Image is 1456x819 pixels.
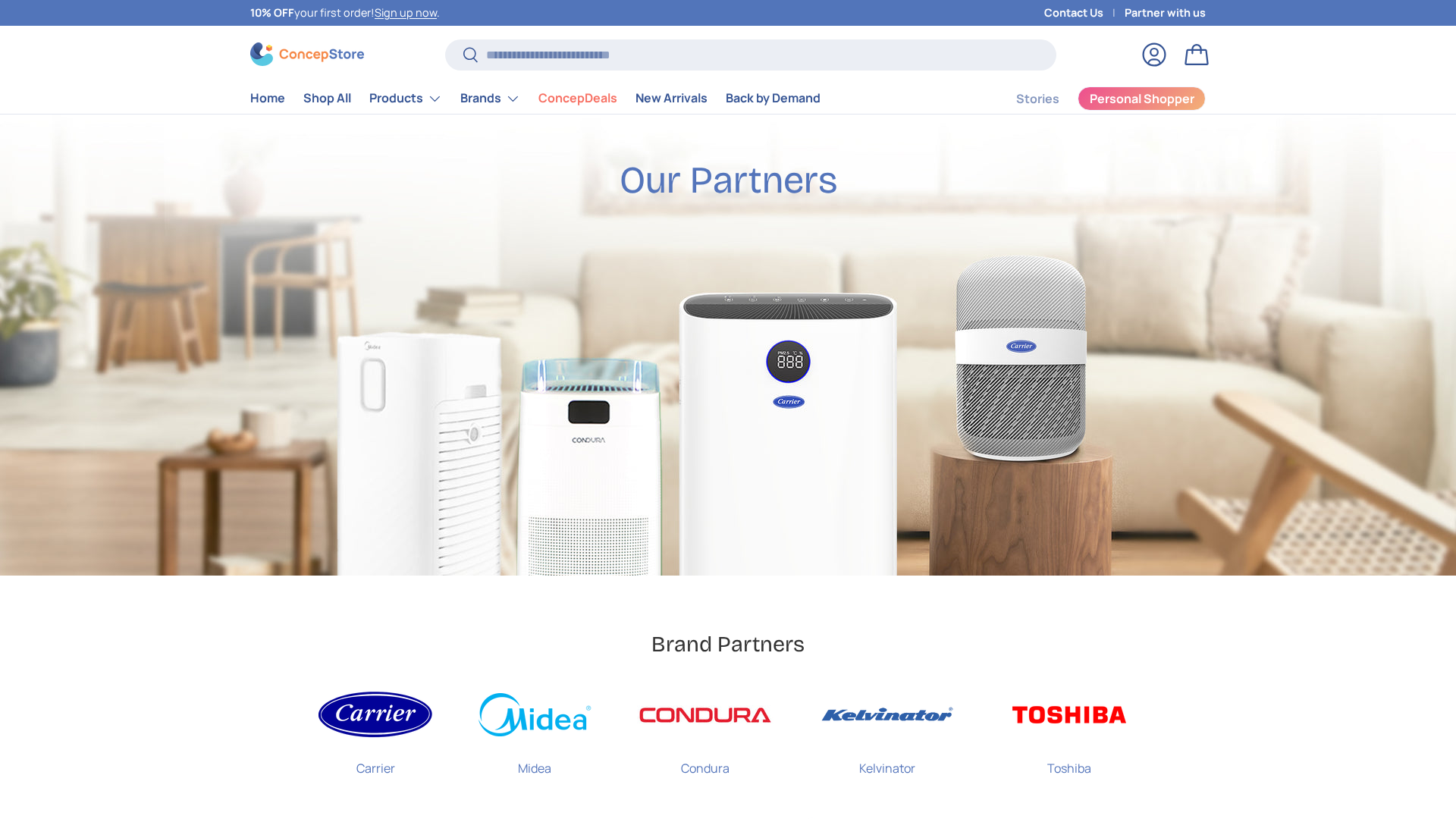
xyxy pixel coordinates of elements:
[375,5,437,20] a: Sign up now
[1125,5,1206,21] a: Partner with us
[635,83,708,113] a: New Arrivals
[1044,5,1125,21] a: Contact Us
[819,682,955,789] a: Kelvinator
[303,83,351,113] a: Shop All
[538,83,617,113] a: ConcepDeals
[1090,93,1194,105] span: Personal Shopper
[726,83,821,113] a: Back by Demand
[620,157,837,204] h2: Our Partners
[356,747,395,777] p: Carrier
[980,83,1206,114] nav: Secondary
[1047,747,1091,777] p: Toshiba
[1001,682,1137,789] a: Toshiba
[250,5,440,21] p: your first order! .
[318,682,432,789] a: Carrier
[451,83,529,114] summary: Brands
[1016,84,1059,114] a: Stories
[250,83,821,114] nav: Primary
[250,83,285,113] a: Home
[369,83,442,114] a: Products
[250,42,364,66] img: ConcepStore
[460,83,520,114] a: Brands
[360,83,451,114] summary: Products
[859,747,915,777] p: Kelvinator
[518,747,551,777] p: Midea
[1078,86,1206,111] a: Personal Shopper
[637,682,773,789] a: Condura
[681,747,730,777] p: Condura
[651,630,805,658] h2: Brand Partners
[478,682,591,789] a: Midea
[250,5,294,20] strong: 10% OFF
